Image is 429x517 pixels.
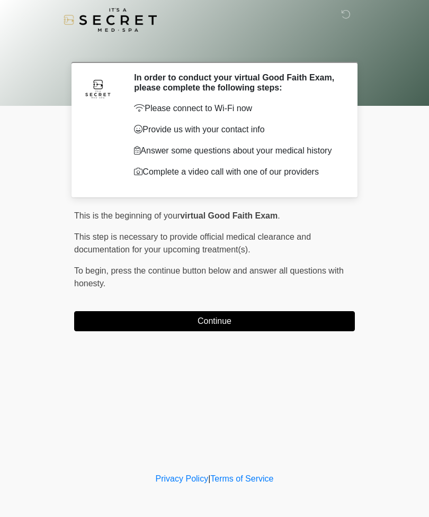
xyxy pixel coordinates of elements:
a: Privacy Policy [156,474,209,483]
span: press the continue button below and answer all questions with honesty. [74,266,344,288]
p: Complete a video call with one of our providers [134,166,339,178]
h2: In order to conduct your virtual Good Faith Exam, please complete the following steps: [134,72,339,93]
img: It's A Secret Med Spa Logo [64,8,157,32]
strong: virtual Good Faith Exam [180,211,278,220]
button: Continue [74,311,355,331]
p: Answer some questions about your medical history [134,144,339,157]
span: This is the beginning of your [74,211,180,220]
p: Provide us with your contact info [134,123,339,136]
span: To begin, [74,266,111,275]
h1: ‎ ‎ [66,38,363,58]
span: This step is necessary to provide official medical clearance and documentation for your upcoming ... [74,232,311,254]
a: Terms of Service [210,474,273,483]
a: | [208,474,210,483]
p: Please connect to Wi-Fi now [134,102,339,115]
span: . [278,211,280,220]
img: Agent Avatar [82,72,114,104]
